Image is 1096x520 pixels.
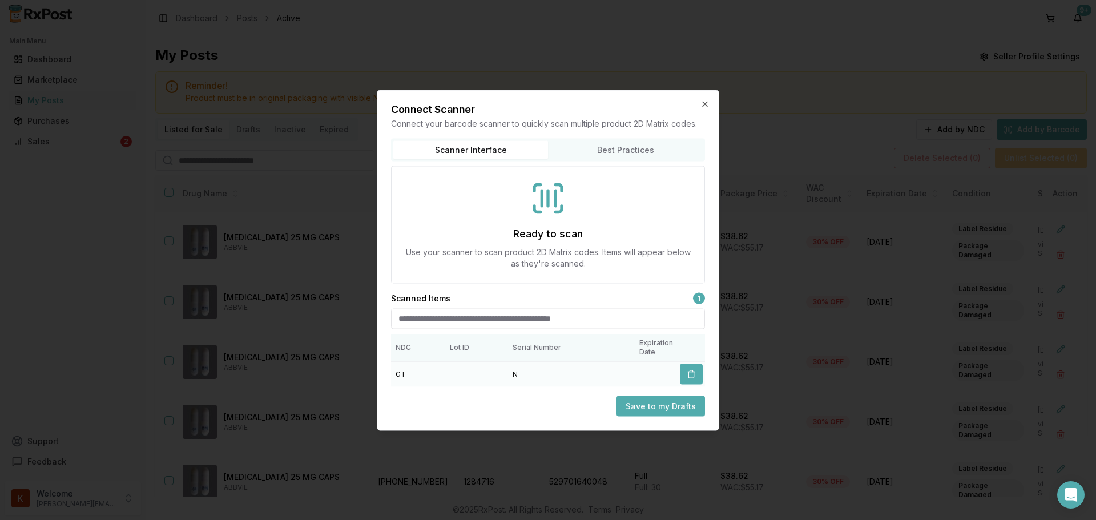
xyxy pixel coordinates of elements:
span: 1 [693,292,705,304]
p: Use your scanner to scan product 2D Matrix codes. Items will appear below as they're scanned. [405,246,691,269]
th: Lot ID [445,333,508,361]
h3: Ready to scan [513,225,583,241]
th: Serial Number [508,333,635,361]
button: Scanner Interface [393,140,548,159]
h2: Connect Scanner [391,104,705,114]
button: Save to my Drafts [616,396,705,416]
td: N [508,361,635,387]
h3: Scanned Items [391,292,450,304]
th: NDC [391,333,445,361]
button: Best Practices [548,140,703,159]
p: Connect your barcode scanner to quickly scan multiple product 2D Matrix codes. [391,118,705,129]
th: Expiration Date [635,333,678,361]
td: GT [391,361,445,387]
